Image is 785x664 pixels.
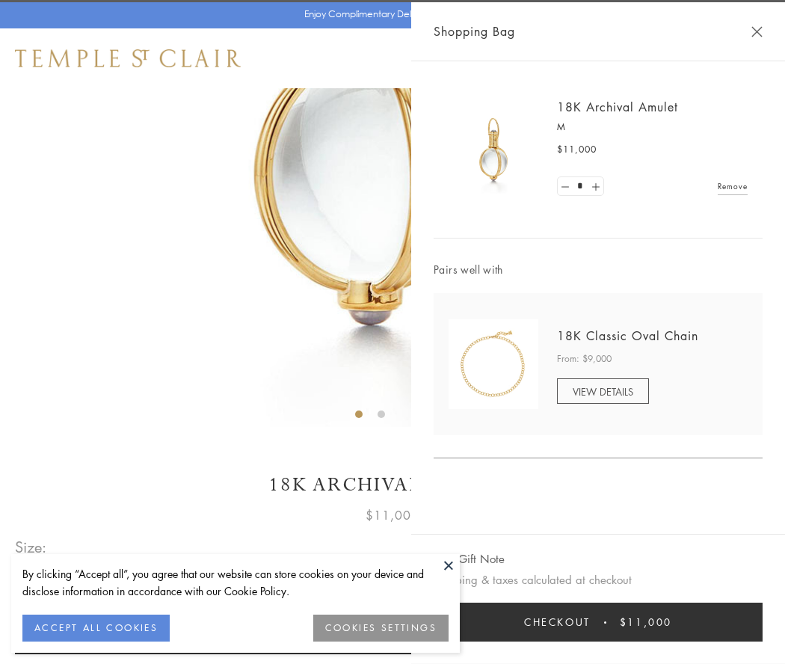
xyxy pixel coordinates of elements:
[557,99,678,115] a: 18K Archival Amulet
[22,565,449,600] div: By clicking “Accept all”, you agree that our website can store cookies on your device and disclos...
[524,614,591,630] span: Checkout
[558,177,573,196] a: Set quantity to 0
[434,550,505,568] button: Add Gift Note
[557,351,612,366] span: From: $9,000
[557,142,597,157] span: $11,000
[15,535,48,559] span: Size:
[366,505,419,525] span: $11,000
[434,261,763,278] span: Pairs well with
[557,328,698,344] a: 18K Classic Oval Chain
[557,120,748,135] p: M
[434,22,515,41] span: Shopping Bag
[304,7,474,22] p: Enjoy Complimentary Delivery & Returns
[434,603,763,642] button: Checkout $11,000
[15,472,770,498] h1: 18K Archival Amulet
[573,384,633,399] span: VIEW DETAILS
[313,615,449,642] button: COOKIES SETTINGS
[449,319,538,409] img: N88865-OV18
[449,105,538,194] img: 18K Archival Amulet
[588,177,603,196] a: Set quantity to 2
[557,378,649,404] a: VIEW DETAILS
[751,26,763,37] button: Close Shopping Bag
[620,614,672,630] span: $11,000
[15,49,241,67] img: Temple St. Clair
[434,571,763,589] p: Shipping & taxes calculated at checkout
[22,615,170,642] button: ACCEPT ALL COOKIES
[718,178,748,194] a: Remove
